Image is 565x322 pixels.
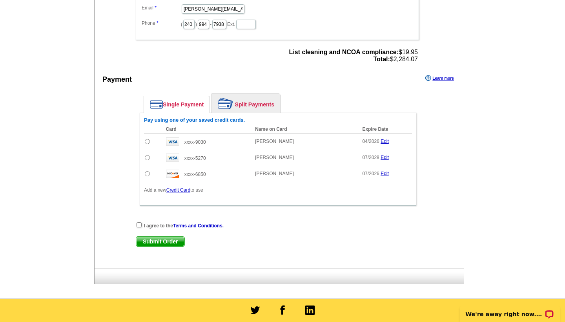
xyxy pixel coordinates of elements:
div: Payment [102,74,132,85]
span: [PERSON_NAME] [255,171,294,176]
dd: ( ) - Ext. [140,18,415,30]
label: Email [142,4,181,11]
img: disc.gif [166,170,179,178]
a: Credit Card [166,187,190,193]
span: [PERSON_NAME] [255,139,294,144]
a: Edit [381,155,389,160]
a: Terms and Conditions [173,223,222,229]
img: single-payment.png [150,100,163,109]
h6: Pay using one of your saved credit cards. [144,117,412,123]
span: xxxx-6850 [184,172,206,177]
span: Submit Order [136,237,184,246]
th: Expire Date [358,125,412,134]
span: 07/2026 [362,171,379,176]
span: [PERSON_NAME] [255,155,294,160]
a: Edit [381,139,389,144]
a: Split Payments [212,94,280,113]
img: split-payment.png [218,98,233,109]
span: xxxx-9030 [184,139,206,145]
img: visa.gif [166,137,179,146]
iframe: LiveChat chat widget [455,297,565,322]
p: Add a new to use [144,187,412,194]
label: Phone [142,20,181,27]
span: 07/2028 [362,155,379,160]
strong: List cleaning and NCOA compliance: [289,49,399,55]
a: Learn more [425,75,454,81]
th: Name on Card [251,125,358,134]
a: Edit [381,171,389,176]
th: Card [162,125,252,134]
span: xxxx-5270 [184,156,206,161]
strong: I agree to the . [144,223,224,229]
strong: Total: [373,56,390,62]
span: 04/2026 [362,139,379,144]
img: visa.gif [166,154,179,162]
span: $19.95 $2,284.07 [289,49,418,63]
a: Single Payment [144,96,210,113]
